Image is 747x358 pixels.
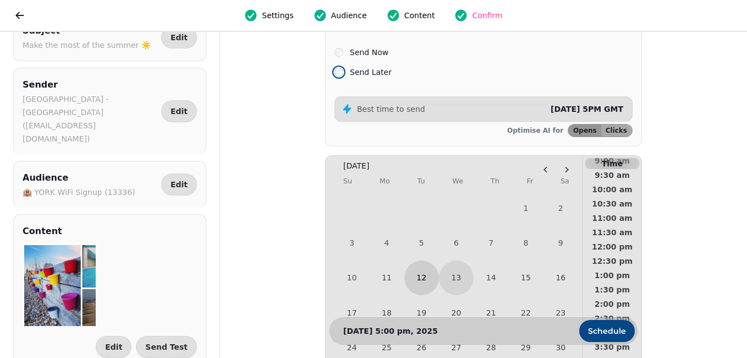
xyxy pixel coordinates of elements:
button: go back [9,4,31,26]
span: Edit [171,107,188,115]
button: Edit [161,173,197,196]
span: Send Test [145,343,188,351]
span: 10:00 am [592,186,633,193]
th: Saturday [561,171,569,191]
button: 11:30 am [583,225,641,240]
span: [DATE] [343,160,369,171]
th: Friday [526,171,533,191]
button: Wednesday, August 6th, 2025 [439,225,474,260]
button: Edit [96,336,131,358]
button: Opens [568,124,601,137]
span: Edit [171,181,188,188]
button: Saturday, August 2nd, 2025 [543,191,578,225]
span: Content [404,10,435,21]
button: 10:00 am [583,182,641,197]
button: Tuesday, August 12th, 2025 [404,261,439,295]
p: Make the most of the summer ☀️ [23,39,151,52]
p: [GEOGRAPHIC_DATA] - [GEOGRAPHIC_DATA] ([EMAIL_ADDRESS][DOMAIN_NAME]) [23,93,157,145]
span: Schedule [588,327,626,335]
span: 12:30 pm [592,257,633,265]
button: Schedule [579,320,635,342]
span: 3:30 pm [592,343,633,351]
span: 11:00 am [592,214,633,222]
button: 12:30 pm [583,254,641,268]
p: 🏨 YORK WiFi Signup (13336) [23,186,135,199]
button: Send Test [136,336,197,358]
span: Audience [331,10,367,21]
button: Wednesday, August 13th, 2025, selected [439,261,474,295]
span: 2:30 pm [592,314,633,322]
span: 11:30 am [592,229,633,236]
button: Edit [161,100,197,122]
button: 12:00 pm [583,240,641,254]
th: Thursday [491,171,499,191]
span: 12:00 pm [592,243,633,251]
button: Friday, August 8th, 2025 [508,225,543,260]
span: Edit [171,34,188,41]
h2: Content [23,224,62,239]
th: Monday [380,171,390,191]
button: Thursday, August 7th, 2025 [474,225,508,260]
button: Tuesday, August 5th, 2025 [404,225,439,260]
button: Friday, August 1st, 2025 [508,191,543,225]
button: Thursday, August 21st, 2025 [474,295,508,330]
th: Wednesday [452,171,463,191]
button: Saturday, August 23rd, 2025 [543,295,578,330]
button: Saturday, August 16th, 2025 [543,261,578,295]
h2: Audience [23,170,135,186]
button: Go to the Previous Month [536,160,555,179]
span: Clicks [606,127,627,134]
button: Go to the Next Month [557,160,576,179]
button: Wednesday, August 20th, 2025 [439,295,474,330]
button: Thursday, August 14th, 2025 [474,261,508,295]
button: Sunday, August 3rd, 2025 [334,225,369,260]
button: Monday, August 4th, 2025 [369,225,404,260]
th: Tuesday [418,171,425,191]
button: 9:30 am [583,168,641,182]
span: 1:30 pm [592,286,633,294]
p: Best time to send [357,104,425,115]
button: Clicks [601,124,632,137]
p: Optimise AI for [507,126,563,135]
button: 1:00 pm [583,268,641,283]
th: Sunday [343,171,352,191]
p: Time [585,158,639,169]
span: 1:00 pm [592,272,633,279]
button: 10:30 am [583,197,641,211]
button: 1:30 pm [583,283,641,297]
button: 11:00 am [583,211,641,225]
button: Sunday, August 10th, 2025 [334,261,369,295]
span: 9:30 am [592,171,633,179]
span: 10:30 am [592,200,633,208]
span: 2:00 pm [592,300,633,308]
button: Sunday, August 17th, 2025 [334,295,369,330]
span: Edit [105,343,122,351]
button: 3:30 pm [583,340,641,354]
button: 2:30 pm [583,311,641,326]
span: Settings [262,10,293,21]
label: Send Now [350,46,388,59]
p: [DATE] 5:00 pm, 2025 [343,326,438,337]
span: [DATE] 5PM GMT [551,105,623,113]
button: Monday, August 18th, 2025 [369,295,404,330]
h2: Sender [23,77,157,93]
button: Edit [161,26,197,48]
button: Today, Monday, August 11th, 2025 [370,262,403,294]
button: Tuesday, August 19th, 2025 [404,295,439,330]
button: Friday, August 22nd, 2025 [508,295,543,330]
button: 2:00 pm [583,297,641,311]
button: Saturday, August 9th, 2025 [543,225,578,260]
button: Friday, August 15th, 2025 [508,261,543,295]
span: Opens [573,127,597,134]
label: Send Later [350,66,392,79]
span: Confirm [472,10,502,21]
